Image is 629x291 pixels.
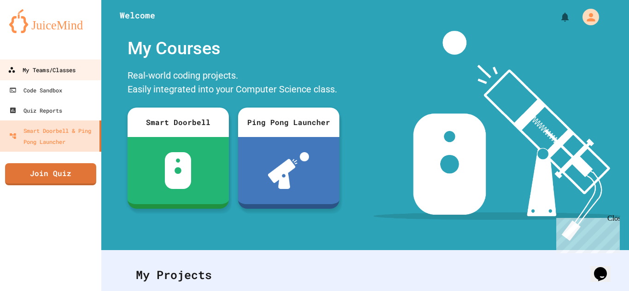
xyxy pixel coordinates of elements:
div: My Courses [123,31,344,66]
img: banner-image-my-projects.png [373,31,620,241]
div: My Notifications [542,9,573,25]
a: Join Quiz [5,163,96,185]
iframe: chat widget [553,214,620,253]
div: My Teams/Classes [8,64,76,76]
img: ppl-with-ball.png [268,152,309,189]
img: sdb-white.svg [165,152,191,189]
div: Smart Doorbell [128,108,229,137]
div: Ping Pong Launcher [238,108,339,137]
div: Quiz Reports [9,105,62,116]
div: Real-world coding projects. Easily integrated into your Computer Science class. [123,66,344,101]
div: My Account [573,6,601,28]
div: Chat with us now!Close [4,4,64,58]
div: Code Sandbox [9,85,62,96]
img: logo-orange.svg [9,9,92,33]
div: Smart Doorbell & Ping Pong Launcher [9,125,96,147]
iframe: chat widget [590,254,620,282]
